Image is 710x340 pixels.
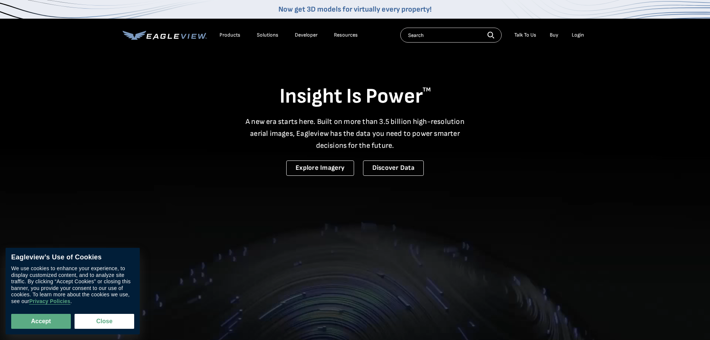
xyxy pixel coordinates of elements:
[11,265,134,305] div: We use cookies to enhance your experience, to display customized content, and to analyze site tra...
[295,32,318,38] a: Developer
[550,32,558,38] a: Buy
[241,116,469,152] p: A new era starts here. Built on more than 3.5 billion high-resolution aerial images, Eagleview ha...
[257,32,278,38] div: Solutions
[220,32,240,38] div: Products
[11,253,134,262] div: Eagleview’s Use of Cookies
[514,32,536,38] div: Talk To Us
[278,5,432,14] a: Now get 3D models for virtually every property!
[334,32,358,38] div: Resources
[29,298,70,305] a: Privacy Policies
[572,32,584,38] div: Login
[123,84,588,110] h1: Insight Is Power
[423,86,431,93] sup: TM
[363,160,424,176] a: Discover Data
[286,160,354,176] a: Explore Imagery
[400,28,502,43] input: Search
[75,314,134,329] button: Close
[11,314,71,329] button: Accept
